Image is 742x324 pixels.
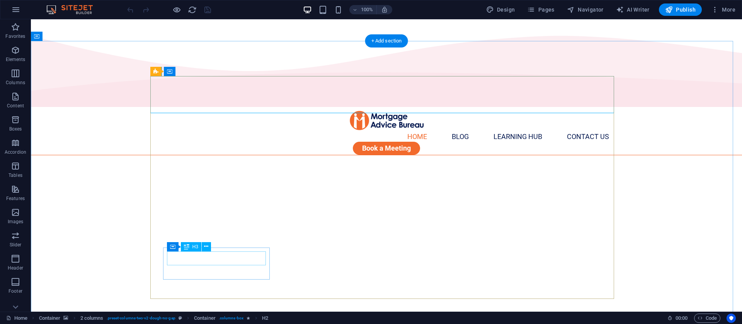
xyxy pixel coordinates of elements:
[262,314,268,323] span: Click to select. Double-click to edit
[527,6,554,14] span: Pages
[567,6,604,14] span: Navigator
[524,3,557,16] button: Pages
[6,80,25,86] p: Columns
[247,316,250,320] i: Element contains an animation
[39,314,269,323] nav: breadcrumb
[694,314,720,323] button: Code
[179,316,182,320] i: This element is a customizable preset
[194,314,216,323] span: Click to select. Double-click to edit
[681,315,682,321] span: :
[365,34,408,47] div: + Add section
[8,219,24,225] p: Images
[9,172,22,178] p: Tables
[44,5,102,14] img: Editor Logo
[349,5,377,14] button: 100%
[483,3,518,16] div: Design (Ctrl+Alt+Y)
[698,314,717,323] span: Code
[7,103,24,109] p: Content
[192,244,198,249] span: H3
[613,3,653,16] button: AI Writer
[6,195,25,202] p: Features
[665,6,696,14] span: Publish
[188,5,197,14] i: Reload page
[9,288,22,294] p: Footer
[6,314,27,323] a: Click to cancel selection. Double-click to open Pages
[708,3,739,16] button: More
[564,3,607,16] button: Navigator
[5,149,26,155] p: Accordion
[727,314,736,323] button: Usercentrics
[9,126,22,132] p: Boxes
[6,56,26,63] p: Elements
[667,314,688,323] h6: Session time
[172,5,181,14] button: Click here to leave preview mode and continue editing
[659,3,702,16] button: Publish
[483,3,518,16] button: Design
[8,265,23,271] p: Header
[616,6,650,14] span: AI Writer
[361,5,373,14] h6: 100%
[5,33,25,39] p: Favorites
[39,314,61,323] span: Click to select. Double-click to edit
[381,6,388,13] i: On resize automatically adjust zoom level to fit chosen device.
[80,314,104,323] span: Click to select. Double-click to edit
[187,5,197,14] button: reload
[711,6,735,14] span: More
[486,6,515,14] span: Design
[10,242,22,248] p: Slider
[107,314,175,323] span: . preset-columns-two-v2-dough-no-gap
[63,316,68,320] i: This element contains a background
[676,314,688,323] span: 00 00
[219,314,243,323] span: . columns-box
